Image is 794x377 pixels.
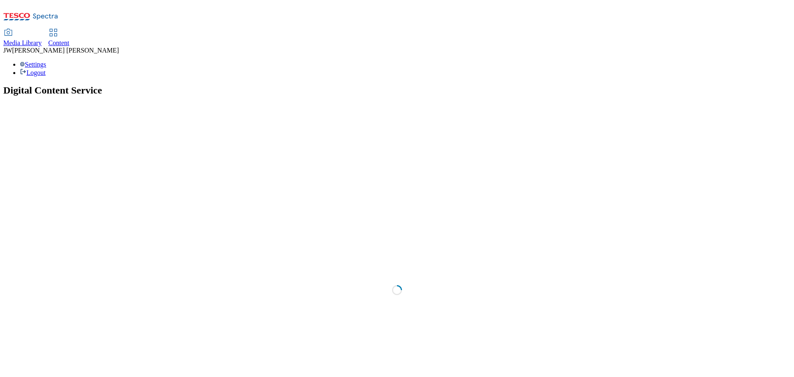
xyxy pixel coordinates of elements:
a: Logout [20,69,45,76]
span: JW [3,47,12,54]
a: Media Library [3,29,42,47]
a: Settings [20,61,46,68]
span: Media Library [3,39,42,46]
a: Content [48,29,69,47]
span: [PERSON_NAME] [PERSON_NAME] [12,47,119,54]
h1: Digital Content Service [3,85,791,96]
span: Content [48,39,69,46]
